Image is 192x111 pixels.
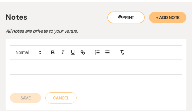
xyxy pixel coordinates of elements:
button: Print [107,12,145,23]
p: All notes are private to your venue. [6,27,186,35]
button: Save [10,93,41,103]
button: + Add Note [149,12,186,23]
button: Cancel [45,92,77,104]
h4: Notes [6,12,83,23]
